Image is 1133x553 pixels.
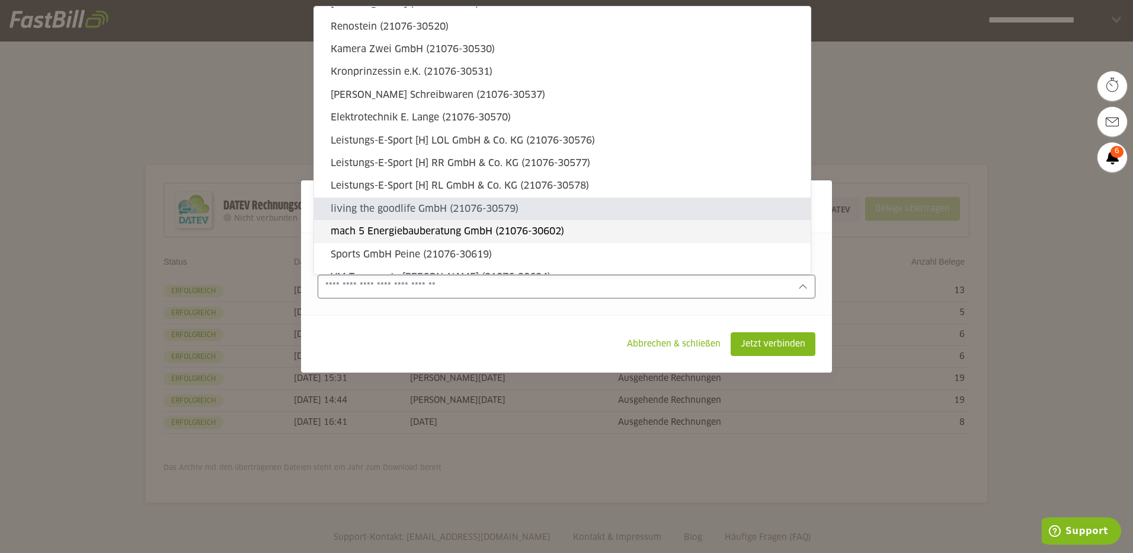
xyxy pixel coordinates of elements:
sl-option: Leistungs-E-Sport [H] RL GmbH & Co. KG (21076-30578) [314,174,811,197]
sl-button: Jetzt verbinden [731,332,815,356]
iframe: Öffnet ein Widget, in dem Sie weitere Informationen finden [1042,517,1121,547]
sl-option: Kronprinzessin e.K. (21076-30531) [314,61,811,83]
sl-option: Renostein (21076-30520) [314,15,811,38]
sl-option: Sports GmbH Peine (21076-30619) [314,243,811,266]
sl-option: [PERSON_NAME] Schreibwaren (21076-30537) [314,84,811,106]
span: 6 [1110,146,1124,158]
sl-option: Elektrotechnik E. Lange (21076-30570) [314,106,811,129]
sl-option: mach 5 Energiebauberatung GmbH (21076-30602) [314,220,811,243]
sl-option: VM Transporte [PERSON_NAME] (21076-30624) [314,266,811,288]
a: 6 [1097,142,1127,172]
sl-option: Leistungs-E-Sport [H] RR GmbH & Co. KG (21076-30577) [314,152,811,174]
sl-button: Abbrechen & schließen [617,332,731,356]
sl-option: Kamera Zwei GmbH (21076-30530) [314,38,811,61]
sl-option: living the goodlife GmbH (21076-30579) [314,198,811,220]
sl-option: Leistungs-E-Sport [H] LOL GmbH & Co. KG (21076-30576) [314,129,811,152]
